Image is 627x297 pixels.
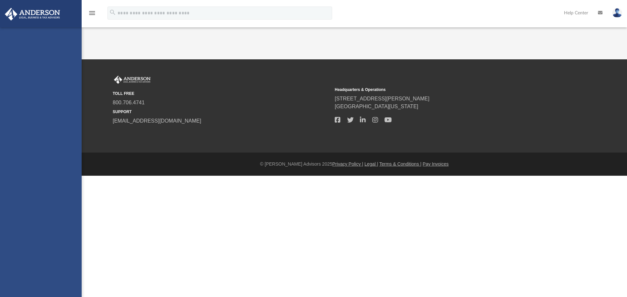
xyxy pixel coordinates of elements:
div: © [PERSON_NAME] Advisors 2025 [82,161,627,168]
a: 800.706.4741 [113,100,145,105]
img: User Pic [612,8,622,18]
small: Headquarters & Operations [335,87,552,93]
img: Anderson Advisors Platinum Portal [3,8,62,21]
a: [STREET_ADDRESS][PERSON_NAME] [335,96,429,101]
small: SUPPORT [113,109,330,115]
a: [EMAIL_ADDRESS][DOMAIN_NAME] [113,118,201,124]
a: menu [88,12,96,17]
small: TOLL FREE [113,91,330,97]
a: [GEOGRAPHIC_DATA][US_STATE] [335,104,418,109]
i: search [109,9,116,16]
a: Privacy Policy | [332,161,363,167]
img: Anderson Advisors Platinum Portal [113,76,152,84]
i: menu [88,9,96,17]
a: Pay Invoices [423,161,448,167]
a: Terms & Conditions | [379,161,422,167]
a: Legal | [364,161,378,167]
